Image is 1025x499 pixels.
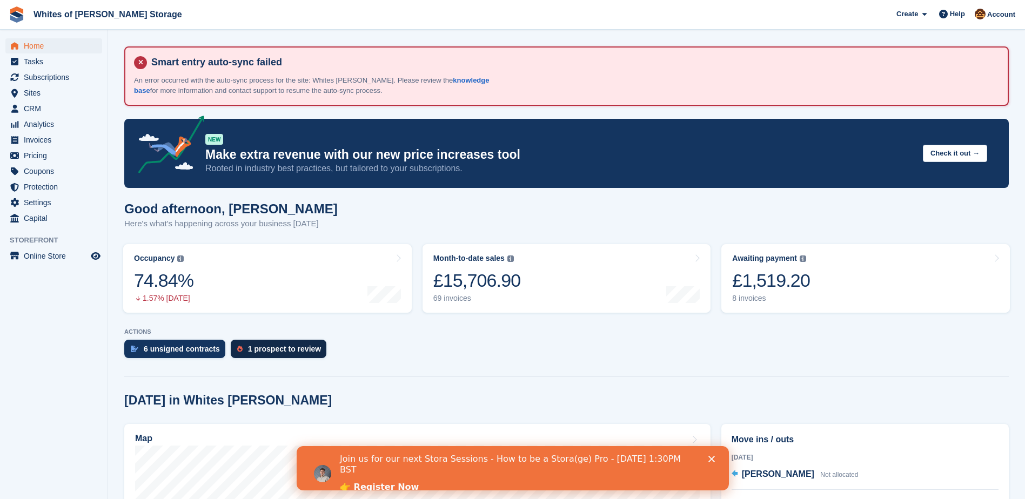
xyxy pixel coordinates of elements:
[507,255,514,262] img: icon-info-grey-7440780725fd019a000dd9b08b2336e03edf1995a4989e88bcd33f0948082b44.svg
[5,248,102,264] a: menu
[5,85,102,100] a: menu
[923,145,987,163] button: Check it out →
[124,393,332,408] h2: [DATE] in Whites [PERSON_NAME]
[134,75,512,96] p: An error occurred with the auto-sync process for the site: Whites [PERSON_NAME]. Please review th...
[732,269,810,292] div: £1,519.20
[975,9,986,19] img: Eddie White
[43,36,122,48] a: 👉 Register Now
[177,255,184,262] img: icon-info-grey-7440780725fd019a000dd9b08b2336e03edf1995a4989e88bcd33f0948082b44.svg
[24,117,89,132] span: Analytics
[297,446,729,490] iframe: Intercom live chat banner
[24,70,89,85] span: Subscriptions
[124,218,338,230] p: Here's what's happening across your business [DATE]
[9,6,25,23] img: stora-icon-8386f47178a22dfd0bd8f6a31ec36ba5ce8667c1dd55bd0f319d3a0aa187defe.svg
[123,244,412,313] a: Occupancy 74.84% 1.57% [DATE]
[124,201,338,216] h1: Good afternoon, [PERSON_NAME]
[5,179,102,194] a: menu
[237,346,243,352] img: prospect-51fa495bee0391a8d652442698ab0144808aea92771e9ea1ae160a38d050c398.svg
[5,164,102,179] a: menu
[433,294,521,303] div: 69 invoices
[135,434,152,443] h2: Map
[820,471,858,478] span: Not allocated
[124,340,231,363] a: 6 unsigned contracts
[5,132,102,147] a: menu
[5,195,102,210] a: menu
[732,468,859,482] a: [PERSON_NAME] Not allocated
[24,211,89,226] span: Capital
[24,164,89,179] span: Coupons
[24,54,89,69] span: Tasks
[742,469,814,478] span: [PERSON_NAME]
[248,345,321,353] div: 1 prospect to review
[24,101,89,116] span: CRM
[24,195,89,210] span: Settings
[896,9,918,19] span: Create
[5,148,102,163] a: menu
[129,116,205,177] img: price-adjustments-announcement-icon-8257ccfd72463d97f412b2fc003d46551f7dbcb40ab6d574587a9cd5c0d94...
[231,340,332,363] a: 1 prospect to review
[423,244,711,313] a: Month-to-date sales £15,706.90 69 invoices
[950,9,965,19] span: Help
[5,211,102,226] a: menu
[89,249,102,262] a: Preview store
[134,254,175,263] div: Occupancy
[5,38,102,53] a: menu
[134,269,193,292] div: 74.84%
[24,179,89,194] span: Protection
[24,248,89,264] span: Online Store
[29,5,186,23] a: Whites of [PERSON_NAME] Storage
[412,10,423,16] div: Close
[24,148,89,163] span: Pricing
[205,163,914,174] p: Rooted in industry best practices, but tailored to your subscriptions.
[124,328,1009,335] p: ACTIONS
[5,70,102,85] a: menu
[205,147,914,163] p: Make extra revenue with our new price increases tool
[800,255,806,262] img: icon-info-grey-7440780725fd019a000dd9b08b2336e03edf1995a4989e88bcd33f0948082b44.svg
[5,117,102,132] a: menu
[24,132,89,147] span: Invoices
[147,56,999,69] h4: Smart entry auto-sync failed
[205,134,223,145] div: NEW
[134,294,193,303] div: 1.57% [DATE]
[732,433,999,446] h2: Move ins / outs
[721,244,1010,313] a: Awaiting payment £1,519.20 8 invoices
[5,101,102,116] a: menu
[732,453,999,462] div: [DATE]
[732,254,797,263] div: Awaiting payment
[24,85,89,100] span: Sites
[5,54,102,69] a: menu
[732,294,810,303] div: 8 invoices
[131,346,138,352] img: contract_signature_icon-13c848040528278c33f63329250d36e43548de30e8caae1d1a13099fd9432cc5.svg
[987,9,1015,20] span: Account
[24,38,89,53] span: Home
[144,345,220,353] div: 6 unsigned contracts
[433,269,521,292] div: £15,706.90
[433,254,505,263] div: Month-to-date sales
[10,235,108,246] span: Storefront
